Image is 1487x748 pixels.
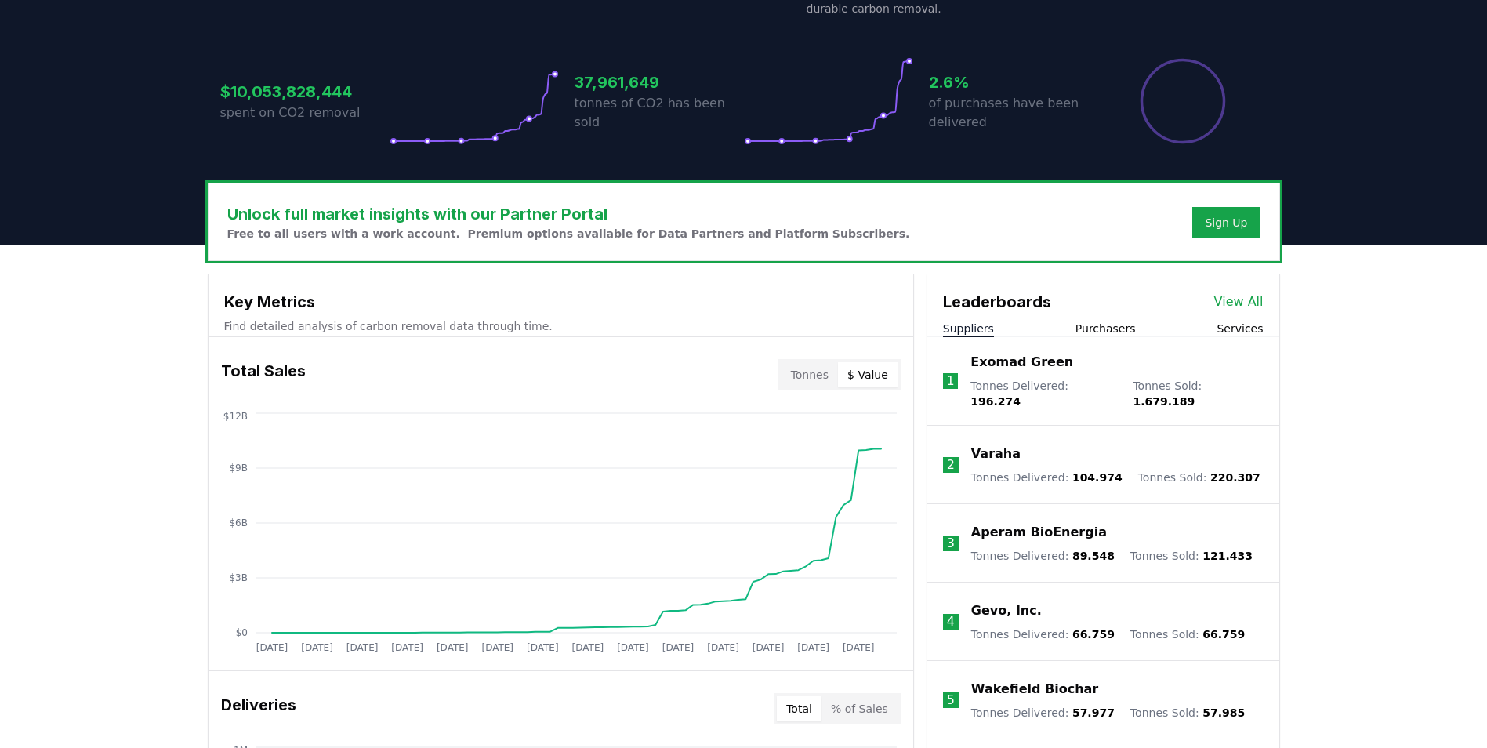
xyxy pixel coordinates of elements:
[1192,207,1260,238] button: Sign Up
[782,362,838,387] button: Tonnes
[971,601,1042,620] a: Gevo, Inc.
[943,290,1051,314] h3: Leaderboards
[947,456,955,474] p: 2
[571,642,604,653] tspan: [DATE]
[391,642,423,653] tspan: [DATE]
[947,612,955,631] p: 4
[838,362,898,387] button: $ Value
[971,680,1098,699] a: Wakefield Biochar
[575,71,744,94] h3: 37,961,649
[1202,628,1245,641] span: 66.759
[1130,626,1245,642] p: Tonnes Sold :
[970,378,1117,409] p: Tonnes Delivered :
[221,359,306,390] h3: Total Sales
[1072,706,1115,719] span: 57.977
[797,642,829,653] tspan: [DATE]
[1205,215,1247,231] a: Sign Up
[1133,395,1195,408] span: 1.679.189
[256,642,288,653] tspan: [DATE]
[229,463,248,474] tspan: $9B
[224,290,898,314] h3: Key Metrics
[929,71,1098,94] h3: 2.6%
[346,642,378,653] tspan: [DATE]
[617,642,649,653] tspan: [DATE]
[842,642,874,653] tspan: [DATE]
[1217,321,1263,336] button: Services
[946,372,954,390] p: 1
[221,693,296,724] h3: Deliveries
[1072,471,1123,484] span: 104.974
[929,94,1098,132] p: of purchases have been delivered
[971,445,1021,463] a: Varaha
[235,627,247,638] tspan: $0
[777,696,821,721] button: Total
[971,470,1123,485] p: Tonnes Delivered :
[1072,550,1115,562] span: 89.548
[943,321,994,336] button: Suppliers
[947,534,955,553] p: 3
[971,705,1115,721] p: Tonnes Delivered :
[223,411,247,422] tspan: $12B
[1130,548,1253,564] p: Tonnes Sold :
[224,318,898,334] p: Find detailed analysis of carbon removal data through time.
[1202,550,1253,562] span: 121.433
[1133,378,1263,409] p: Tonnes Sold :
[229,517,248,528] tspan: $6B
[220,80,390,103] h3: $10,053,828,444
[220,103,390,122] p: spent on CO2 removal
[229,572,248,583] tspan: $3B
[707,642,739,653] tspan: [DATE]
[1075,321,1136,336] button: Purchasers
[575,94,744,132] p: tonnes of CO2 has been sold
[527,642,559,653] tspan: [DATE]
[227,202,910,226] h3: Unlock full market insights with our Partner Portal
[301,642,333,653] tspan: [DATE]
[1138,470,1260,485] p: Tonnes Sold :
[1202,706,1245,719] span: 57.985
[1130,705,1245,721] p: Tonnes Sold :
[970,353,1073,372] a: Exomad Green
[1139,57,1227,145] div: Percentage of sales delivered
[227,226,910,241] p: Free to all users with a work account. Premium options available for Data Partners and Platform S...
[1214,292,1264,311] a: View All
[436,642,468,653] tspan: [DATE]
[971,548,1115,564] p: Tonnes Delivered :
[1210,471,1260,484] span: 220.307
[481,642,513,653] tspan: [DATE]
[821,696,898,721] button: % of Sales
[971,626,1115,642] p: Tonnes Delivered :
[971,523,1107,542] a: Aperam BioEnergia
[752,642,784,653] tspan: [DATE]
[1072,628,1115,641] span: 66.759
[947,691,955,710] p: 5
[970,395,1021,408] span: 196.274
[662,642,694,653] tspan: [DATE]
